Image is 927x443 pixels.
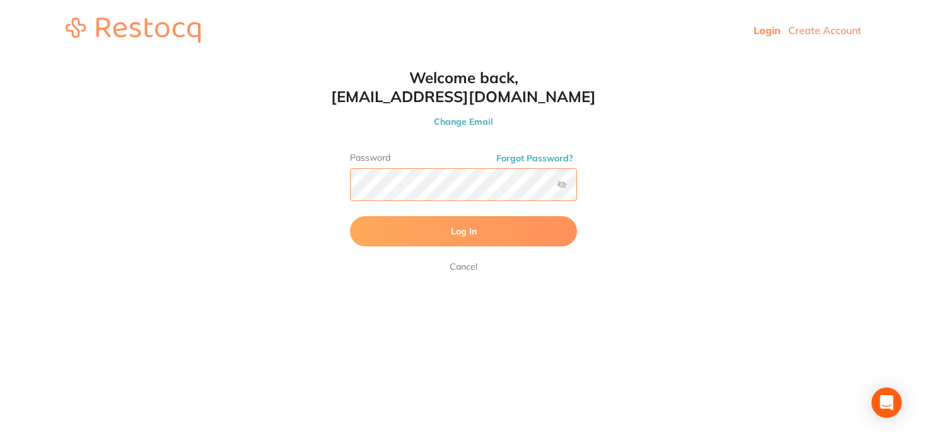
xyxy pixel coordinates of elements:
a: Cancel [447,259,480,274]
label: Password [350,152,577,163]
button: Change Email [325,116,602,127]
img: restocq_logo.svg [66,18,201,43]
span: Log In [451,226,477,237]
a: Login [754,24,781,37]
button: Log In [350,216,577,246]
h1: Welcome back, [EMAIL_ADDRESS][DOMAIN_NAME] [325,68,602,106]
div: Open Intercom Messenger [872,388,902,418]
button: Forgot Password? [493,152,577,164]
a: Create Account [788,24,861,37]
